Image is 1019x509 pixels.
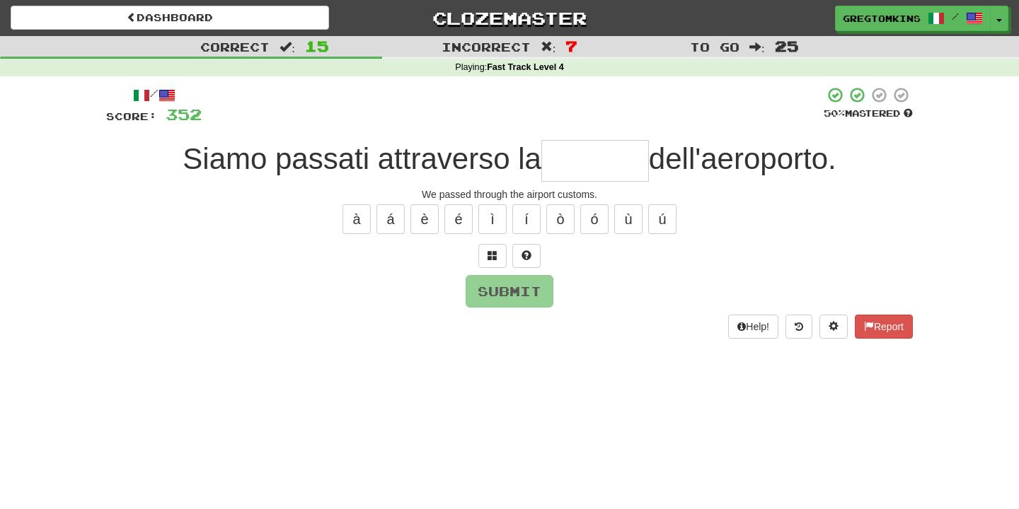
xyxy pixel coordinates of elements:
[478,244,507,268] button: Switch sentence to multiple choice alt+p
[442,40,531,54] span: Incorrect
[690,40,739,54] span: To go
[614,204,643,234] button: ù
[350,6,669,30] a: Clozemaster
[749,41,765,53] span: :
[541,41,556,53] span: :
[106,187,913,201] div: We passed through the airport customs.
[106,86,202,104] div: /
[512,204,541,234] button: í
[565,37,577,54] span: 7
[649,142,836,175] span: dell'aeroporto.
[835,6,991,31] a: GregTomkins /
[280,41,295,53] span: :
[728,315,778,339] button: Help!
[305,37,329,54] span: 15
[952,11,959,21] span: /
[843,12,921,25] span: GregTomkins
[466,275,553,308] button: Submit
[183,142,541,175] span: Siamo passati attraverso la
[478,204,507,234] button: ì
[166,105,202,123] span: 352
[342,204,371,234] button: à
[855,315,913,339] button: Report
[106,110,157,122] span: Score:
[785,315,812,339] button: Round history (alt+y)
[200,40,270,54] span: Correct
[580,204,609,234] button: ó
[376,204,405,234] button: á
[546,204,575,234] button: ò
[444,204,473,234] button: é
[410,204,439,234] button: è
[824,107,845,119] span: 50 %
[512,244,541,268] button: Single letter hint - you only get 1 per sentence and score half the points! alt+h
[11,6,329,30] a: Dashboard
[824,107,913,120] div: Mastered
[487,62,564,72] strong: Fast Track Level 4
[775,37,799,54] span: 25
[648,204,677,234] button: ú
